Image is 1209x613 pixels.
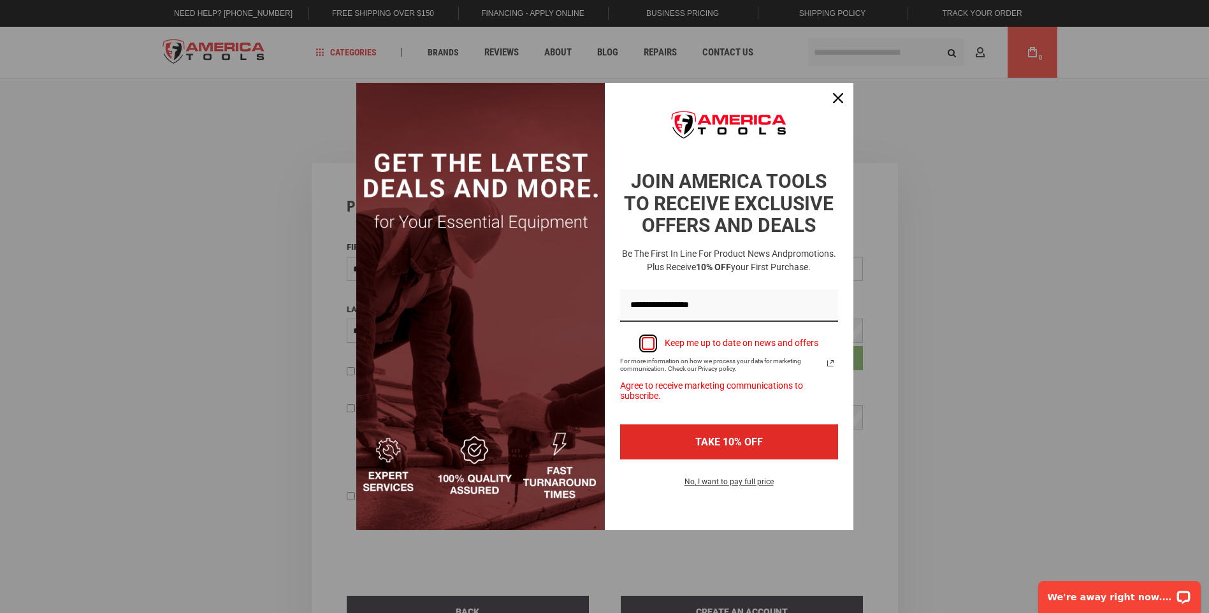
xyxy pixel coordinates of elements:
[620,357,823,373] span: For more information on how we process your data for marketing communication. Check our Privacy p...
[1030,573,1209,613] iframe: LiveChat chat widget
[674,475,784,496] button: No, I want to pay full price
[823,356,838,371] svg: link icon
[618,247,841,274] h3: Be the first in line for product news and
[833,93,843,103] svg: close icon
[624,170,834,236] strong: JOIN AMERICA TOOLS TO RECEIVE EXCLUSIVE OFFERS AND DEALS
[823,83,853,113] button: Close
[620,424,838,459] button: TAKE 10% OFF
[620,289,838,322] input: Email field
[620,373,838,410] div: Agree to receive marketing communications to subscribe.
[665,338,818,349] div: Keep me up to date on news and offers
[696,262,731,272] strong: 10% OFF
[647,249,836,272] span: promotions. Plus receive your first purchase.
[823,356,838,371] a: Read our Privacy Policy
